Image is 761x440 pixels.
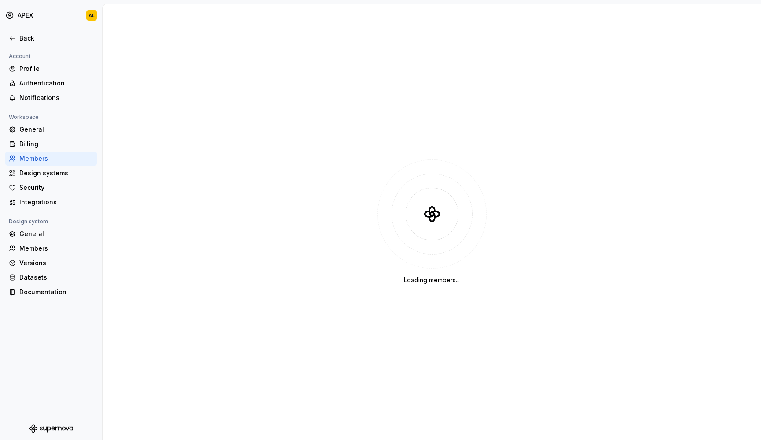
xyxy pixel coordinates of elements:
a: Datasets [5,270,97,285]
a: General [5,122,97,137]
div: AL [89,12,95,19]
button: APEXAL [2,6,100,25]
div: Loading members... [404,276,460,285]
div: Datasets [19,273,93,282]
a: Members [5,241,97,255]
div: Documentation [19,288,93,296]
div: Notifications [19,93,93,102]
a: Members [5,152,97,166]
a: General [5,227,97,241]
a: Documentation [5,285,97,299]
a: Integrations [5,195,97,209]
a: Design systems [5,166,97,180]
div: Design system [5,216,52,227]
div: Account [5,51,34,62]
a: Notifications [5,91,97,105]
div: Members [19,244,93,253]
div: Versions [19,259,93,267]
div: Integrations [19,198,93,207]
div: Members [19,154,93,163]
div: Workspace [5,112,42,122]
div: Authentication [19,79,93,88]
div: Security [19,183,93,192]
div: General [19,229,93,238]
div: Design systems [19,169,93,177]
a: Billing [5,137,97,151]
a: Security [5,181,97,195]
div: Back [19,34,93,43]
div: Billing [19,140,93,148]
div: General [19,125,93,134]
a: Profile [5,62,97,76]
a: Authentication [5,76,97,90]
svg: Supernova Logo [29,424,73,433]
a: Back [5,31,97,45]
div: APEX [18,11,33,20]
a: Versions [5,256,97,270]
div: Profile [19,64,93,73]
